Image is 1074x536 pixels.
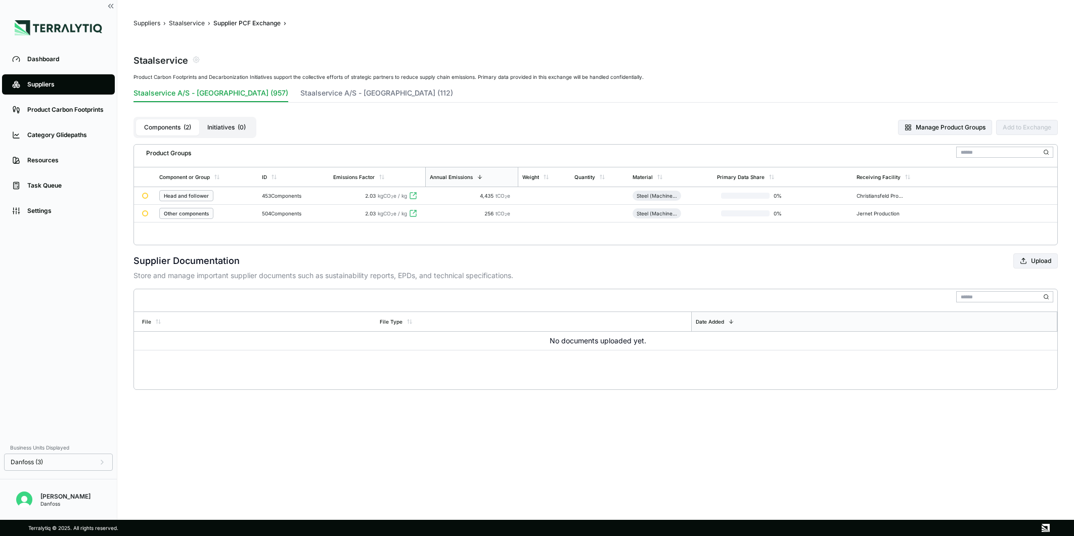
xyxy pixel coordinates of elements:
[40,501,91,507] div: Danfoss
[637,210,677,216] div: Steel (Machined)
[133,19,160,27] button: Suppliers
[199,119,254,136] button: Initiatives(0)
[696,319,724,325] div: Date Added
[300,88,453,102] button: Staalservice A/S - [GEOGRAPHIC_DATA] (112)
[333,174,375,180] div: Emissions Factor
[574,174,595,180] div: Quantity
[262,210,325,216] div: 504 Components
[27,156,105,164] div: Resources
[133,88,288,102] button: Staalservice A/S - [GEOGRAPHIC_DATA] (957)
[159,174,210,180] div: Component or Group
[484,210,496,216] span: 256
[770,210,802,216] span: 0 %
[163,19,166,27] span: ›
[496,210,510,216] span: tCO e
[857,174,901,180] div: Receiving Facility
[496,193,510,199] span: tCO e
[378,210,407,216] span: kgCO e / kg
[27,182,105,190] div: Task Queue
[15,20,102,35] img: Logo
[136,119,199,136] button: Components(2)
[365,210,376,216] span: 2.03
[1013,253,1058,269] button: Upload
[40,493,91,501] div: [PERSON_NAME]
[184,123,191,131] span: ( 2 )
[857,210,905,216] div: Jernet Production
[138,145,191,157] div: Product Groups
[164,193,209,199] div: Head and follower
[134,332,1057,350] td: No documents uploaded yet.
[637,193,677,199] div: Steel (Machined)
[164,210,209,216] div: Other components
[12,487,36,512] button: Open user button
[213,19,281,27] button: Supplier PCF Exchange
[27,207,105,215] div: Settings
[480,193,496,199] span: 4,435
[262,174,267,180] div: ID
[27,131,105,139] div: Category Glidepaths
[284,19,286,27] span: ›
[770,193,802,199] span: 0 %
[133,53,188,67] div: Staalservice
[238,123,246,131] span: ( 0 )
[4,441,113,454] div: Business Units Displayed
[430,174,473,180] div: Annual Emissions
[27,80,105,88] div: Suppliers
[380,319,402,325] div: File Type
[133,74,1058,80] div: Product Carbon Footprints and Decarbonization Initiatives support the collective efforts of strat...
[208,19,210,27] span: ›
[717,174,765,180] div: Primary Data Share
[27,106,105,114] div: Product Carbon Footprints
[857,193,905,199] div: Christiansfeld Production
[378,193,407,199] span: kgCO e / kg
[169,19,205,27] button: Staalservice
[633,174,653,180] div: Material
[11,458,43,466] span: Danfoss (3)
[522,174,539,180] div: Weight
[27,55,105,63] div: Dashboard
[133,271,1058,281] p: Store and manage important supplier documents such as sustainability reports, EPDs, and technical...
[133,254,240,268] h2: Supplier Documentation
[391,195,393,199] sub: 2
[898,120,992,135] button: Manage Product Groups
[365,193,376,199] span: 2.03
[391,212,393,217] sub: 2
[262,193,325,199] div: 453 Components
[505,195,507,199] sub: 2
[142,319,151,325] div: File
[505,212,507,217] sub: 2
[16,492,32,508] img: Erato Panayiotou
